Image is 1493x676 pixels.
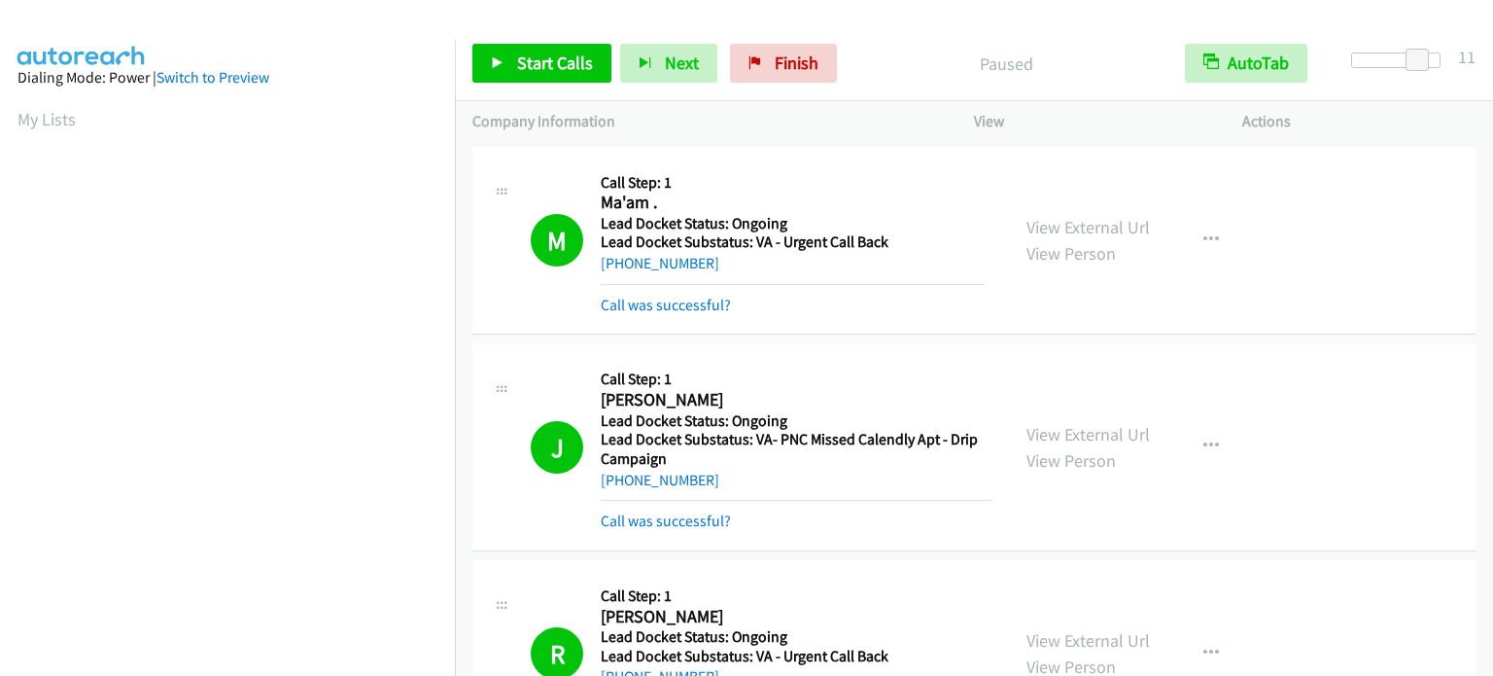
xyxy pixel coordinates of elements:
[601,232,985,252] h5: Lead Docket Substatus: VA - Urgent Call Back
[156,68,269,87] a: Switch to Preview
[601,370,991,389] h5: Call Step: 1
[1185,44,1307,83] button: AutoTab
[472,110,939,133] p: Company Information
[1026,449,1116,472] a: View Person
[517,52,593,74] span: Start Calls
[601,430,991,468] h5: Lead Docket Substatus: VA- PNC Missed Calendly Apt - Drip Campaign
[601,389,985,411] h2: [PERSON_NAME]
[472,44,611,83] a: Start Calls
[601,411,991,431] h5: Lead Docket Status: Ongoing
[601,606,985,628] h2: [PERSON_NAME]
[17,108,76,130] a: My Lists
[775,52,818,74] span: Finish
[730,44,837,83] a: Finish
[601,471,719,489] a: [PHONE_NUMBER]
[601,512,731,530] a: Call was successful?
[1026,242,1116,265] a: View Person
[1026,629,1150,652] a: View External Url
[1026,423,1150,445] a: View External Url
[531,421,583,474] h1: J
[601,647,985,666] h5: Lead Docket Substatus: VA - Urgent Call Back
[601,192,985,214] h2: Ma'am .
[863,51,1150,77] p: Paused
[620,44,717,83] button: Next
[1242,110,1476,133] p: Actions
[601,587,985,606] h5: Call Step: 1
[601,254,719,272] a: [PHONE_NUMBER]
[974,110,1207,133] p: View
[665,52,699,74] span: Next
[601,214,985,233] h5: Lead Docket Status: Ongoing
[601,296,731,314] a: Call was successful?
[1026,216,1150,238] a: View External Url
[17,66,437,89] div: Dialing Mode: Power |
[1458,44,1476,70] div: 11
[601,173,985,193] h5: Call Step: 1
[531,214,583,267] h1: M
[601,627,985,647] h5: Lead Docket Status: Ongoing
[1438,261,1493,415] iframe: Resource Center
